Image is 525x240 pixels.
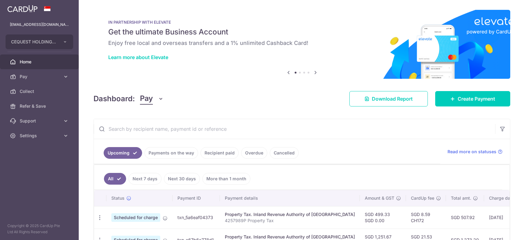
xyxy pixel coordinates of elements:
[173,206,220,229] td: txn_5a6eaf04373
[447,149,496,155] span: Read more on statuses
[411,195,434,201] span: CardUp fee
[20,103,60,109] span: Refer & Save
[108,20,495,25] p: IN PARTNERSHIP WITH ELEVATE
[164,173,200,185] a: Next 30 days
[93,10,510,79] img: Renovation banner
[406,206,446,229] td: SGD 8.59 CH172
[94,119,495,139] input: Search by recipient name, payment id or reference
[140,93,153,105] span: Pay
[6,34,73,49] button: CEQUEST HOLDINGS PTE. LTD.
[270,147,299,159] a: Cancelled
[10,22,69,28] p: [EMAIL_ADDRESS][DOMAIN_NAME]
[93,93,135,104] h4: Dashboard:
[241,147,267,159] a: Overdue
[108,27,495,37] h5: Get the ultimate Business Account
[446,206,484,229] td: SGD 507.92
[104,147,142,159] a: Upcoming
[129,173,161,185] a: Next 7 days
[20,88,60,94] span: Collect
[435,91,510,106] a: Create Payment
[173,190,220,206] th: Payment ID
[451,195,471,201] span: Total amt.
[20,59,60,65] span: Home
[201,147,239,159] a: Recipient paid
[365,195,394,201] span: Amount & GST
[140,93,164,105] button: Pay
[202,173,250,185] a: More than 1 month
[349,91,428,106] a: Download Report
[20,74,60,80] span: Pay
[108,39,495,47] h6: Enjoy free local and overseas transfers and a 1% unlimited Cashback Card!
[145,147,198,159] a: Payments on the way
[360,206,406,229] td: SGD 499.33 SGD 0.00
[489,195,514,201] span: Charge date
[108,54,168,60] a: Learn more about Elevate
[20,118,60,124] span: Support
[111,213,160,222] span: Scheduled for charge
[225,218,355,224] p: 4257989P Property Tax
[11,39,57,45] span: CEQUEST HOLDINGS PTE. LTD.
[225,211,355,218] div: Property Tax. Inland Revenue Authority of [GEOGRAPHIC_DATA]
[20,133,60,139] span: Settings
[372,95,413,102] span: Download Report
[104,173,126,185] a: All
[225,234,355,240] div: Property Tax. Inland Revenue Authority of [GEOGRAPHIC_DATA]
[458,95,495,102] span: Create Payment
[7,5,38,12] img: CardUp
[220,190,360,206] th: Payment details
[111,195,125,201] span: Status
[447,149,503,155] a: Read more on statuses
